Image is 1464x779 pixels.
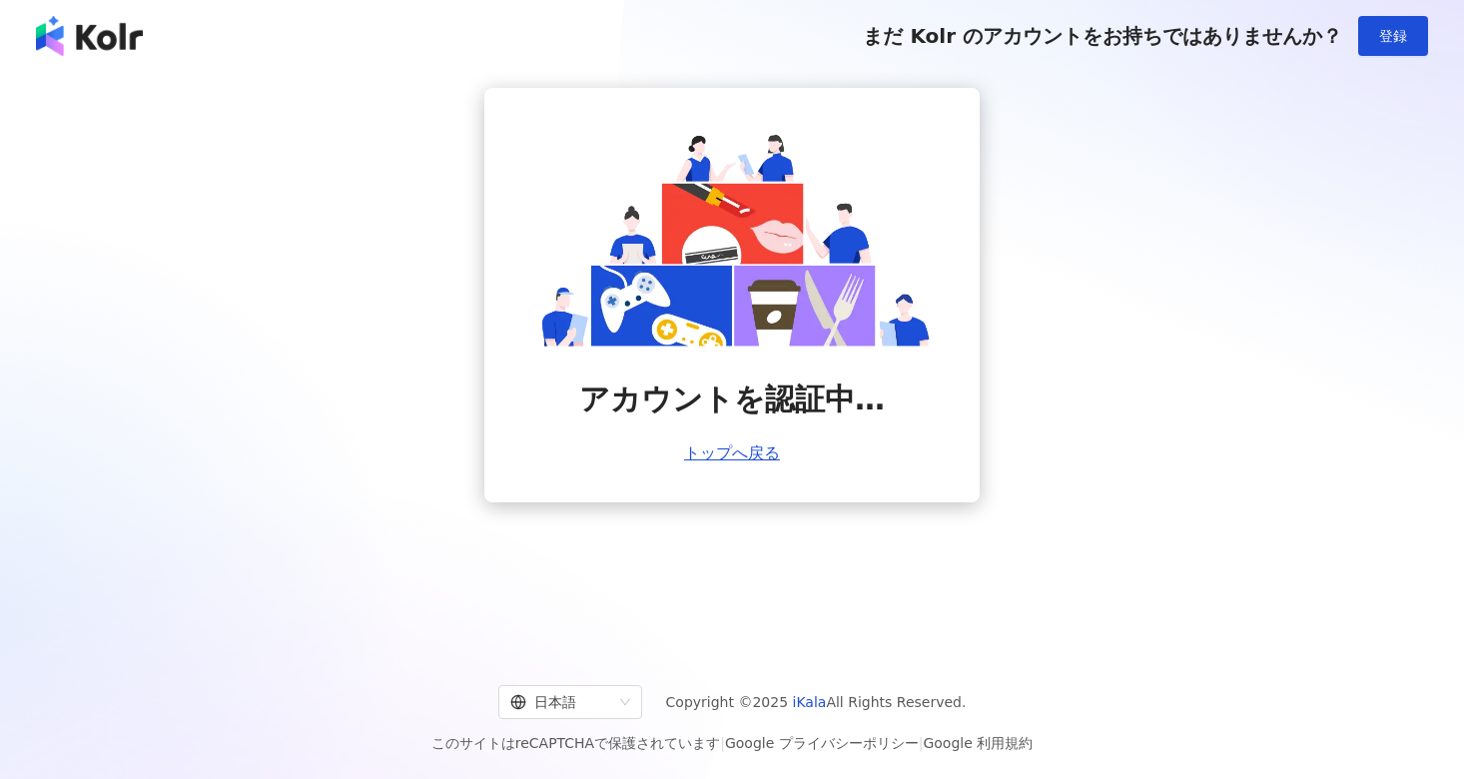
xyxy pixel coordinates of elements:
[431,731,1034,755] span: このサイトはreCAPTCHAで保護されています
[1358,16,1428,56] button: 登録
[532,128,932,347] img: account is verifying
[36,16,143,56] img: logo
[666,690,967,714] span: Copyright © 2025 All Rights Reserved.
[720,735,725,751] span: |
[919,735,924,751] span: |
[579,379,885,420] span: アカウントを認証中…
[863,24,1342,48] span: まだ Kolr のアカウントをお持ちではありませんか？
[510,686,612,718] div: 日本語
[793,694,827,710] a: iKala
[923,735,1033,751] a: Google 利用規約
[725,735,919,751] a: Google プライバシーポリシー
[684,444,780,462] a: トップへ戻る
[1379,28,1407,44] span: 登録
